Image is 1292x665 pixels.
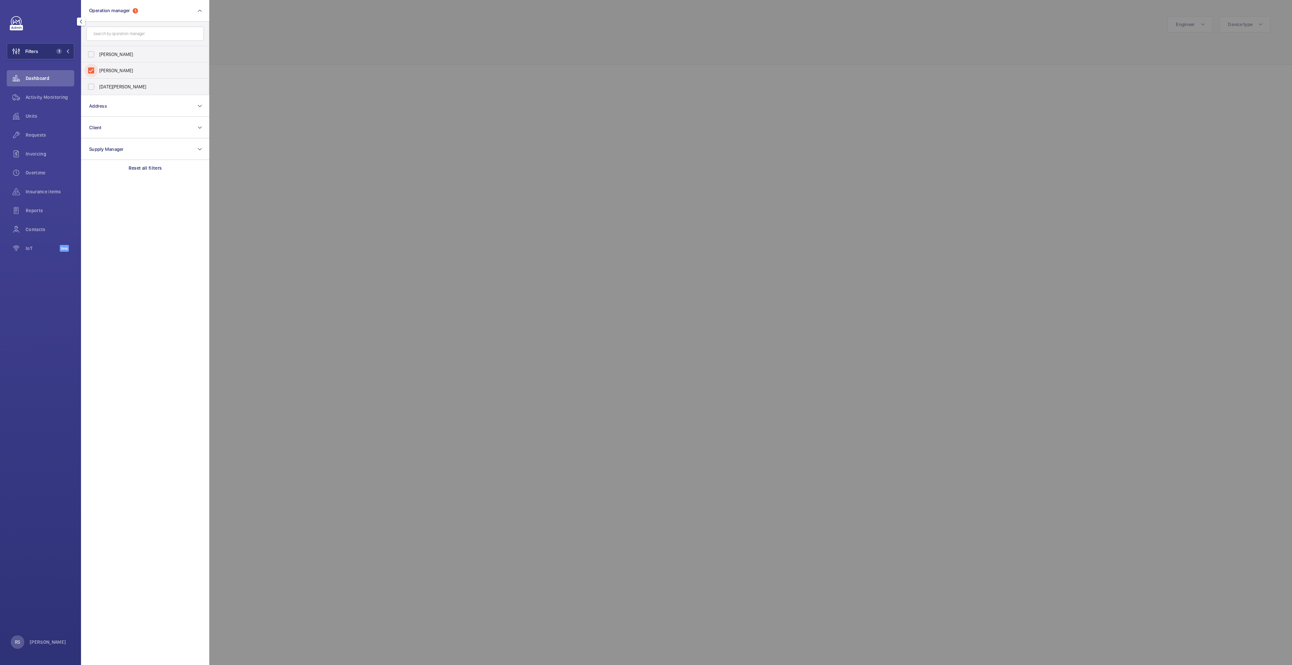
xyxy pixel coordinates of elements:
[7,43,74,59] button: Filters1
[26,207,74,214] span: Reports
[26,94,74,101] span: Activity Monitoring
[60,245,69,252] span: Beta
[26,188,74,195] span: Insurance items
[26,113,74,119] span: Units
[26,150,74,157] span: Invoicing
[26,245,60,252] span: IoT
[25,48,38,55] span: Filters
[56,49,62,54] span: 1
[15,639,20,645] p: RS
[30,639,66,645] p: [PERSON_NAME]
[26,226,74,233] span: Contacts
[26,132,74,138] span: Requests
[26,169,74,176] span: Overtime
[26,75,74,82] span: Dashboard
